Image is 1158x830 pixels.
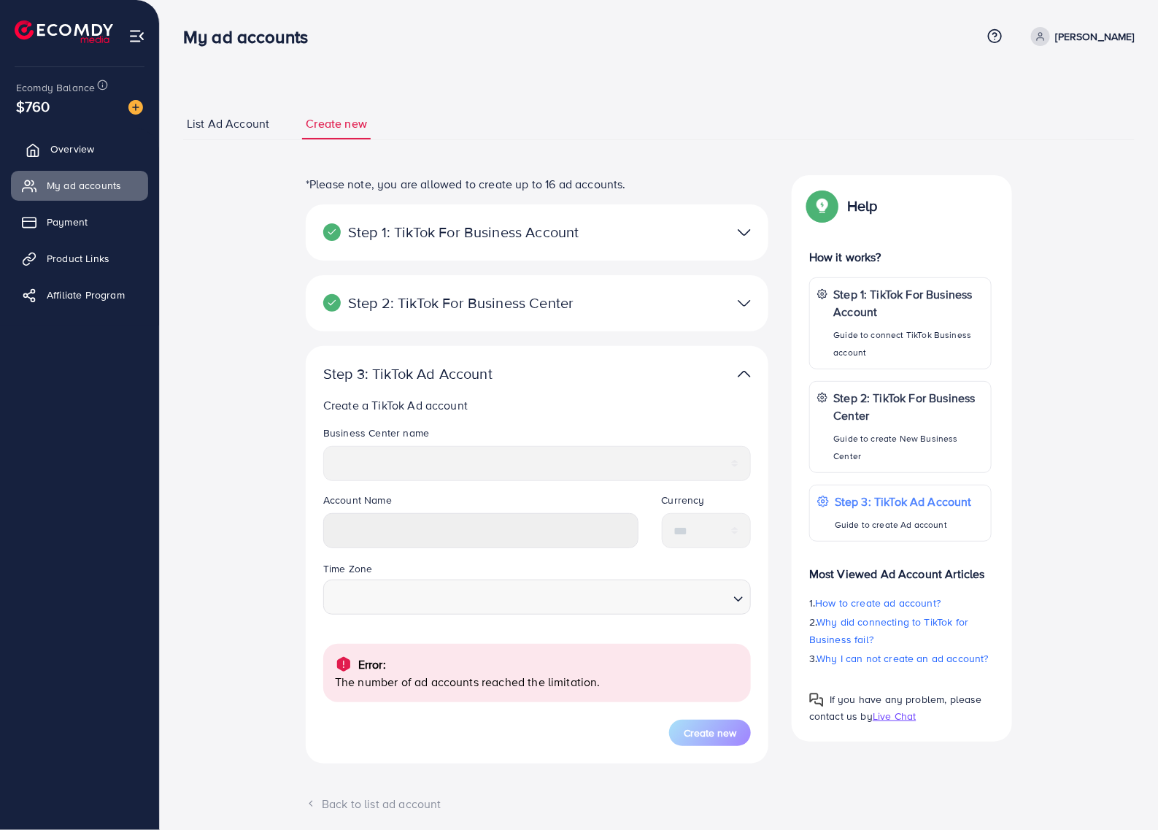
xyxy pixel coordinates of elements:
[323,426,751,446] legend: Business Center name
[323,365,601,383] p: Step 3: TikTok Ad Account
[306,175,768,193] p: *Please note, you are allowed to create up to 16 ad accounts.
[15,20,113,43] img: logo
[1096,764,1147,819] iframe: Chat
[1056,28,1135,45] p: [PERSON_NAME]
[833,285,984,320] p: Step 1: TikTok For Business Account
[809,248,992,266] p: How it works?
[47,251,109,266] span: Product Links
[809,193,835,219] img: Popup guide
[684,726,736,740] span: Create new
[323,294,601,312] p: Step 2: TikTok For Business Center
[809,692,982,723] span: If you have any problem, please contact us by
[128,28,145,45] img: menu
[815,596,941,610] span: How to create ad account?
[47,215,88,229] span: Payment
[330,583,727,610] input: Search for option
[835,493,972,510] p: Step 3: TikTok Ad Account
[833,389,984,424] p: Step 2: TikTok For Business Center
[738,293,751,314] img: TikTok partner
[738,364,751,385] img: TikTok partner
[833,326,984,361] p: Guide to connect TikTok Business account
[11,207,148,237] a: Payment
[669,720,751,746] button: Create new
[809,615,968,647] span: Why did connecting to TikTok for Business fail?
[873,709,916,723] span: Live Chat
[11,280,148,310] a: Affiliate Program
[16,96,50,117] span: $760
[11,244,148,273] a: Product Links
[817,651,989,666] span: Why I can not create an ad account?
[833,430,984,465] p: Guide to create New Business Center
[187,115,269,132] span: List Ad Account
[16,80,95,95] span: Ecomdy Balance
[306,796,768,812] div: Back to list ad account
[835,516,972,534] p: Guide to create Ad account
[809,613,992,648] p: 2.
[809,650,992,667] p: 3.
[335,656,352,673] img: alert
[323,561,372,576] label: Time Zone
[183,26,320,47] h3: My ad accounts
[358,656,386,673] p: Error:
[809,553,992,583] p: Most Viewed Ad Account Articles
[128,100,143,115] img: image
[11,171,148,200] a: My ad accounts
[335,673,739,691] p: The number of ad accounts reached the limitation.
[306,115,367,132] span: Create new
[323,223,601,241] p: Step 1: TikTok For Business Account
[11,134,148,164] a: Overview
[323,580,751,615] div: Search for option
[738,222,751,243] img: TikTok partner
[662,493,752,513] legend: Currency
[323,396,757,414] p: Create a TikTok Ad account
[47,288,125,302] span: Affiliate Program
[847,197,878,215] p: Help
[47,178,121,193] span: My ad accounts
[809,693,824,707] img: Popup guide
[50,142,94,156] span: Overview
[1025,27,1135,46] a: [PERSON_NAME]
[809,594,992,612] p: 1.
[323,493,638,513] legend: Account Name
